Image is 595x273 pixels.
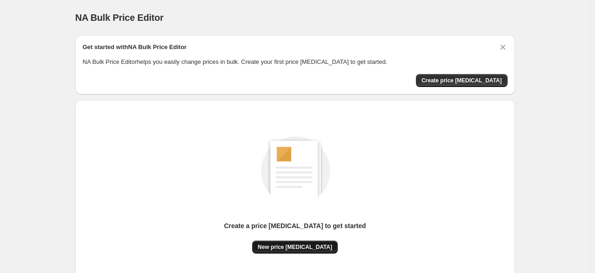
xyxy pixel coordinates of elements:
[416,74,508,87] button: Create price change job
[258,243,332,251] span: New price [MEDICAL_DATA]
[83,57,508,67] p: NA Bulk Price Editor helps you easily change prices in bulk. Create your first price [MEDICAL_DAT...
[75,12,164,23] span: NA Bulk Price Editor
[252,241,338,254] button: New price [MEDICAL_DATA]
[83,43,187,52] h2: Get started with NA Bulk Price Editor
[498,43,508,52] button: Dismiss card
[224,221,366,230] p: Create a price [MEDICAL_DATA] to get started
[421,77,502,84] span: Create price [MEDICAL_DATA]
